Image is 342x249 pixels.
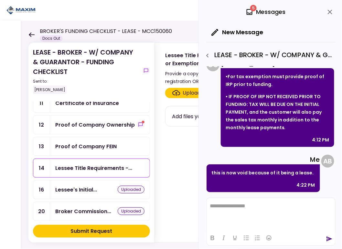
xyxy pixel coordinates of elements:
[118,186,144,193] div: uploaded
[137,121,144,129] button: show-messages
[33,159,150,178] a: 14Lessee Title Requirements - Proof of IRP or Exemption
[325,6,336,17] button: close
[118,207,144,215] div: uploaded
[207,233,218,243] button: Bold
[207,155,320,164] div: Me
[40,27,172,35] h1: BROKER'S FUNDING CHECKLIST - LEASE - MCC150060
[55,99,119,107] div: Certificate of Insurance
[33,137,50,156] div: 13
[33,159,50,177] div: 14
[226,73,329,88] p: •For tax exemption must provide proof of IRP prior to funding.
[33,47,140,94] div: LEASE - BROKER - W/ COMPANY & GUARANTOR - FUNDING CHECKLIST
[218,233,229,243] button: Italic
[207,198,335,230] iframe: Rich Text Area
[33,94,150,113] a: 11Certificate of Insurance
[246,7,285,17] div: Messages
[33,180,150,199] a: 16Lessee's Initial Payment Paiduploaded
[207,24,268,41] button: New Message
[252,233,263,243] button: Numbered list
[55,121,135,129] div: Proof of Company Ownership
[263,233,274,243] button: Emojis
[33,202,50,221] div: 20
[326,236,333,242] button: send
[165,88,230,98] span: Click here to upload the required document
[33,115,150,134] a: 12Proof of Company Ownershipshow-messages
[183,89,223,97] div: Upload New File
[33,137,150,156] a: 13Proof of Company FEIN
[241,233,252,243] button: Bullet list
[40,35,63,42] div: Docs Out
[142,67,150,75] button: show-messages
[33,202,150,221] a: 20Broker Commission & Fees Invoiceuploaded
[55,142,117,150] div: Proof of Company FEIN
[33,78,140,84] div: Sent to:
[33,225,150,238] button: Submit Request
[33,94,50,112] div: 11
[55,207,111,215] div: Broker Commission & Fees Invoice
[71,227,112,235] div: Submit Request
[6,5,36,15] img: Partner icon
[165,70,277,85] div: Provide a copy of the IRP/apportioned registration OR proof of tax exemption.
[55,186,97,194] div: Lessee's Initial Payment Paid
[33,86,67,94] div: [PERSON_NAME]
[230,233,240,243] button: Underline
[155,43,329,243] div: Lessee Title Requirements - Proof of IRP or ExemptionProvide a copy of the IRP/apportioned regist...
[321,155,334,168] div: A B
[312,136,329,144] div: 4:12 PM
[202,50,336,61] div: LEASE - BROKER - W/ COMPANY & GUARANTOR - FUNDING CHECKLIST - Lessee Title Requirements - Proof o...
[250,5,257,11] span: 5
[165,51,277,67] div: Lessee Title Requirements - Proof of IRP or Exemption
[172,112,283,120] div: Add files you've already uploaded to My AIO
[297,181,315,189] div: 4:22 PM
[55,164,132,172] div: Lessee Title Requirements - Proof of IRP or Exemption
[211,169,315,177] p: this is now void because of it being a lease.
[33,116,50,134] div: 12
[33,181,50,199] div: 16
[226,93,329,131] p: • IF PROOF OF IRP NOT RECEIVED PRIOR TO FUNDING: TAX WILL BE DUE ON THE INITIAL PAYMENT, and the ...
